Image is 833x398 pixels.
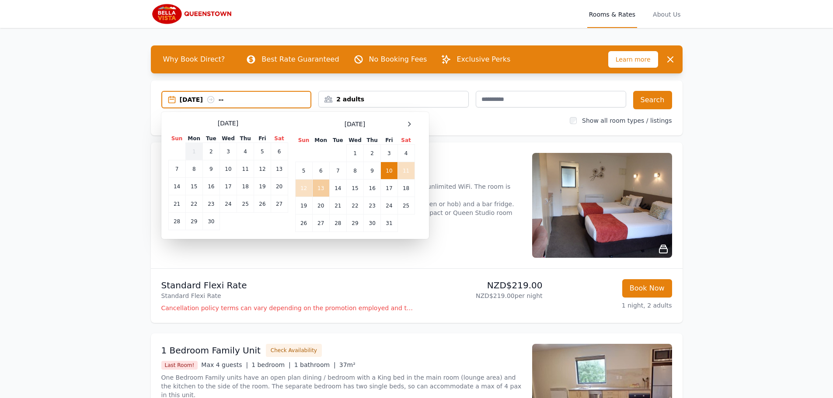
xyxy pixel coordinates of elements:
td: 2 [364,145,381,162]
td: 16 [364,180,381,197]
td: 21 [329,197,346,215]
td: 17 [381,180,397,197]
td: 4 [397,145,415,162]
td: 26 [295,215,312,232]
span: [DATE] [218,119,238,128]
td: 8 [346,162,363,180]
td: 9 [364,162,381,180]
td: 20 [271,178,288,195]
td: 10 [381,162,397,180]
td: 28 [168,213,185,230]
p: Cancellation policy terms can vary depending on the promotion employed and the time of stay of th... [161,304,413,312]
th: Sat [397,136,415,145]
td: 28 [329,215,346,232]
span: Why Book Direct? [156,51,232,68]
td: 21 [168,195,185,213]
th: Thu [364,136,381,145]
th: Thu [237,135,254,143]
td: 23 [202,195,220,213]
td: 16 [202,178,220,195]
td: 20 [312,197,329,215]
td: 10 [220,160,237,178]
td: 7 [329,162,346,180]
th: Fri [381,136,397,145]
th: Sat [271,135,288,143]
td: 18 [397,180,415,197]
p: 1 night, 2 adults [550,301,672,310]
td: 27 [312,215,329,232]
th: Sun [295,136,312,145]
td: 12 [295,180,312,197]
td: 11 [237,160,254,178]
td: 22 [185,195,202,213]
td: 29 [346,215,363,232]
span: [DATE] [345,120,365,128]
td: 4 [237,143,254,160]
div: 2 adults [319,95,468,104]
td: 24 [220,195,237,213]
span: 1 bathroom | [294,361,336,368]
td: 1 [346,145,363,162]
td: 3 [381,145,397,162]
td: 15 [185,178,202,195]
th: Mon [185,135,202,143]
td: 25 [397,197,415,215]
th: Tue [329,136,346,145]
h3: 1 Bedroom Family Unit [161,344,261,356]
td: 6 [312,162,329,180]
td: 15 [346,180,363,197]
td: 18 [237,178,254,195]
th: Wed [220,135,237,143]
td: 29 [185,213,202,230]
span: Learn more [608,51,658,68]
td: 30 [202,213,220,230]
td: 14 [168,178,185,195]
td: 5 [254,143,271,160]
td: 14 [329,180,346,197]
td: 6 [271,143,288,160]
td: 12 [254,160,271,178]
td: 8 [185,160,202,178]
button: Book Now [622,279,672,298]
td: 2 [202,143,220,160]
p: Exclusive Perks [457,54,510,65]
td: 7 [168,160,185,178]
span: Last Room! [161,361,198,370]
p: No Booking Fees [369,54,427,65]
td: 22 [346,197,363,215]
td: 24 [381,197,397,215]
td: 11 [397,162,415,180]
th: Wed [346,136,363,145]
td: 27 [271,195,288,213]
td: 13 [271,160,288,178]
td: 23 [364,197,381,215]
th: Fri [254,135,271,143]
th: Tue [202,135,220,143]
p: Standard Flexi Rate [161,279,413,291]
th: Mon [312,136,329,145]
td: 26 [254,195,271,213]
td: 30 [364,215,381,232]
label: Show all room types / listings [582,117,672,124]
span: Max 4 guests | [201,361,248,368]
div: [DATE] -- [180,95,311,104]
button: Check Availability [266,344,322,357]
td: 25 [237,195,254,213]
p: Best Rate Guaranteed [261,54,339,65]
td: 13 [312,180,329,197]
p: NZD$219.00 [420,279,543,291]
td: 1 [185,143,202,160]
td: 9 [202,160,220,178]
button: Search [633,91,672,109]
td: 19 [295,197,312,215]
img: Bella Vista Queenstown [151,3,235,24]
td: 3 [220,143,237,160]
p: Standard Flexi Rate [161,291,413,300]
td: 31 [381,215,397,232]
td: 17 [220,178,237,195]
td: 19 [254,178,271,195]
td: 5 [295,162,312,180]
span: 1 bedroom | [251,361,291,368]
th: Sun [168,135,185,143]
p: NZD$219.00 per night [420,291,543,300]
